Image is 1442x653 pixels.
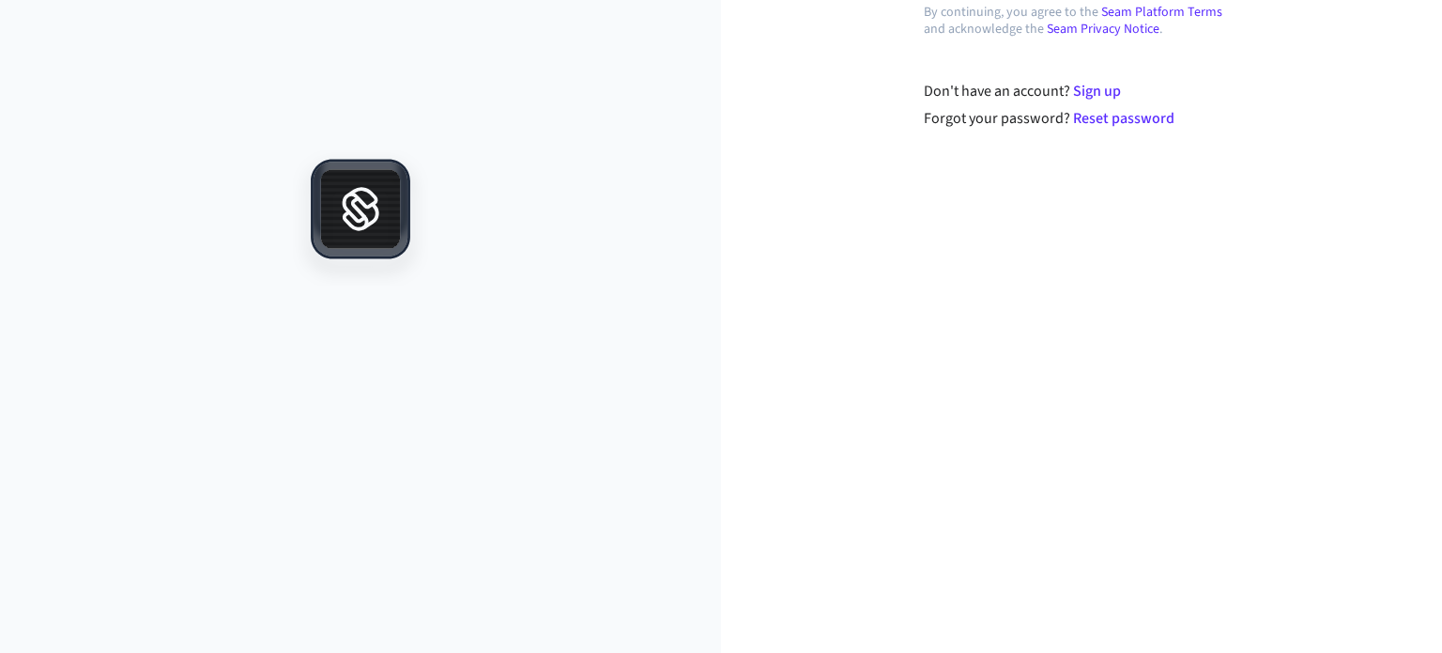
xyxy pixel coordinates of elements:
[924,107,1240,130] div: Forgot your password?
[1047,20,1159,39] a: Seam Privacy Notice
[924,4,1239,38] p: By continuing, you agree to the and acknowledge the .
[1101,3,1222,22] a: Seam Platform Terms
[924,80,1240,102] div: Don't have an account?
[1073,108,1174,129] a: Reset password
[1073,81,1121,101] a: Sign up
